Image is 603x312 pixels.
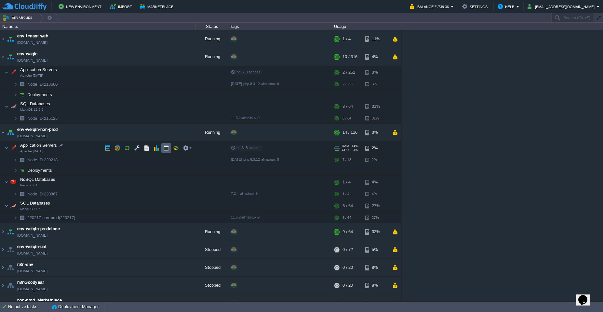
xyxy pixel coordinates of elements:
button: Env Groups [2,13,34,22]
div: 1 / 4 [342,30,351,48]
img: AMDAwAAAACH5BAEAAAAALAAAAAABAAEAAAICRAEAOw== [6,30,15,48]
img: AMDAwAAAACH5BAEAAAAALAAAAAABAAEAAAICRAEAOw== [6,277,15,294]
div: Name [1,23,195,30]
div: 4% [365,189,386,199]
div: 27% [365,213,386,223]
img: AMDAwAAAACH5BAEAAAAALAAAAAABAAEAAAICRAEAOw== [14,213,18,223]
span: SQL Databases [20,101,51,106]
a: SQL DatabasesMariaDB 11.5.2 [20,201,51,206]
img: AMDAwAAAACH5BAEAAAAALAAAAAABAAEAAAICRAEAOw== [6,241,15,258]
img: AMDAwAAAACH5BAEAAAAALAAAAAABAAEAAAICRAEAOw== [18,155,27,165]
button: Balance ₹-739.36 [410,3,451,10]
span: 220218 [27,157,59,163]
img: AMDAwAAAACH5BAEAAAAALAAAAAABAAEAAAICRAEAOw== [9,66,18,79]
img: AMDAwAAAACH5BAEAAAAALAAAAAABAAEAAAICRAEAOw== [18,213,27,223]
span: Application Servers [20,67,58,72]
div: 2 / 252 [342,79,353,89]
iframe: chat widget [576,286,596,306]
img: AMDAwAAAACH5BAEAAAAALAAAAAABAAEAAAICRAEAOw== [18,113,27,123]
span: 220867 [27,191,59,197]
div: 14 / 116 [342,124,357,141]
div: 1 / 4 [342,189,349,199]
img: AMDAwAAAACH5BAEAAAAALAAAAAABAAEAAAICRAEAOw== [9,100,18,113]
div: 5% [365,241,386,258]
span: CPU [342,148,349,152]
span: Node ID: [27,192,44,196]
a: SQL DatabasesMariaDB 11.5.2 [20,101,51,106]
button: [EMAIL_ADDRESS][DOMAIN_NAME] [528,3,596,10]
a: env-welqin-uat [17,243,47,250]
img: AMDAwAAAACH5BAEAAAAALAAAAAABAAEAAAICRAEAOw== [0,124,6,141]
span: no SLB access [231,70,261,74]
span: env-welqin-prodclone [17,226,60,232]
div: 7 / 48 [342,155,351,165]
a: [DOMAIN_NAME] [17,268,47,274]
img: AMDAwAAAACH5BAEAAAAALAAAAAABAAEAAAICRAEAOw== [0,277,6,294]
img: AMDAwAAAACH5BAEAAAAALAAAAAABAAEAAAICRAEAOw== [5,66,8,79]
a: Node ID:220867 [27,191,59,197]
div: 1 / 4 [342,176,351,189]
span: MariaDB 11.5.2 [20,207,44,211]
a: non-prod_Marketplace [17,297,62,304]
img: AMDAwAAAACH5BAEAAAAALAAAAAABAAEAAAICRAEAOw== [5,176,8,189]
button: Settings [462,3,489,10]
div: Stopped [195,241,228,258]
div: 6 / 64 [342,213,351,223]
img: AMDAwAAAACH5BAEAAAAALAAAAAABAAEAAAICRAEAOw== [9,176,18,189]
div: 3% [365,124,386,141]
img: AMDAwAAAACH5BAEAAAAALAAAAAABAAEAAAICRAEAOw== [18,79,27,89]
div: Running [195,223,228,241]
a: Deployments [27,92,53,97]
a: Deployments [27,168,53,173]
img: AMDAwAAAACH5BAEAAAAALAAAAAABAAEAAAICRAEAOw== [14,79,18,89]
a: Node ID:215125 [27,116,59,121]
img: AMDAwAAAACH5BAEAAAAALAAAAAABAAEAAAICRAEAOw== [18,189,27,199]
button: Deployment Manager [52,304,99,310]
div: 31% [365,113,386,123]
span: Redis 7.2.4 [20,183,37,187]
span: 213660 [27,81,59,87]
div: 8 / 64 [342,100,353,113]
div: 4% [365,176,386,189]
span: Apache [DATE] [20,74,43,78]
span: Apache [DATE] [20,149,43,153]
a: n8nGoodyear [17,279,44,286]
img: AMDAwAAAACH5BAEAAAAALAAAAAABAAEAAAICRAEAOw== [0,48,6,66]
span: 220217-non-prod [27,215,76,220]
div: 8% [365,259,386,276]
div: 4% [365,48,386,66]
img: AMDAwAAAACH5BAEAAAAALAAAAAABAAEAAAICRAEAOw== [5,199,8,212]
img: AMDAwAAAACH5BAEAAAAALAAAAAABAAEAAAICRAEAOw== [9,199,18,212]
img: AMDAwAAAACH5BAEAAAAALAAAAAABAAEAAAICRAEAOw== [14,90,18,100]
div: 11% [365,30,386,48]
div: 3% [365,66,386,79]
div: 3% [365,79,386,89]
div: 0 / 20 [342,277,353,294]
div: 8% [365,277,386,294]
img: AMDAwAAAACH5BAEAAAAALAAAAAABAAEAAAICRAEAOw== [6,223,15,241]
img: AMDAwAAAACH5BAEAAAAALAAAAAABAAEAAAICRAEAOw== [0,30,6,48]
img: AMDAwAAAACH5BAEAAAAALAAAAAABAAEAAAICRAEAOw== [9,142,18,155]
div: 0 / 20 [342,259,353,276]
span: 215125 [27,116,59,121]
a: n8n-env [17,261,33,268]
div: 2 / 252 [342,66,355,79]
span: 11.5.2-almalinux-9 [231,116,260,120]
span: 11.5.2-almalinux-9 [231,215,260,219]
div: 10 / 316 [342,48,357,66]
div: 2% [365,142,386,155]
a: env-welqin-non-prod [17,126,58,133]
span: Node ID: [27,116,44,121]
a: env-waqin [17,51,38,57]
a: [DOMAIN_NAME] [17,286,47,292]
a: Application ServersApache [DATE] [20,67,58,72]
img: AMDAwAAAACH5BAEAAAAALAAAAAABAAEAAAICRAEAOw== [0,259,6,276]
span: [DATE]-php-8.3.12-almalinux-9 [231,157,279,161]
span: 3% [351,148,358,152]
